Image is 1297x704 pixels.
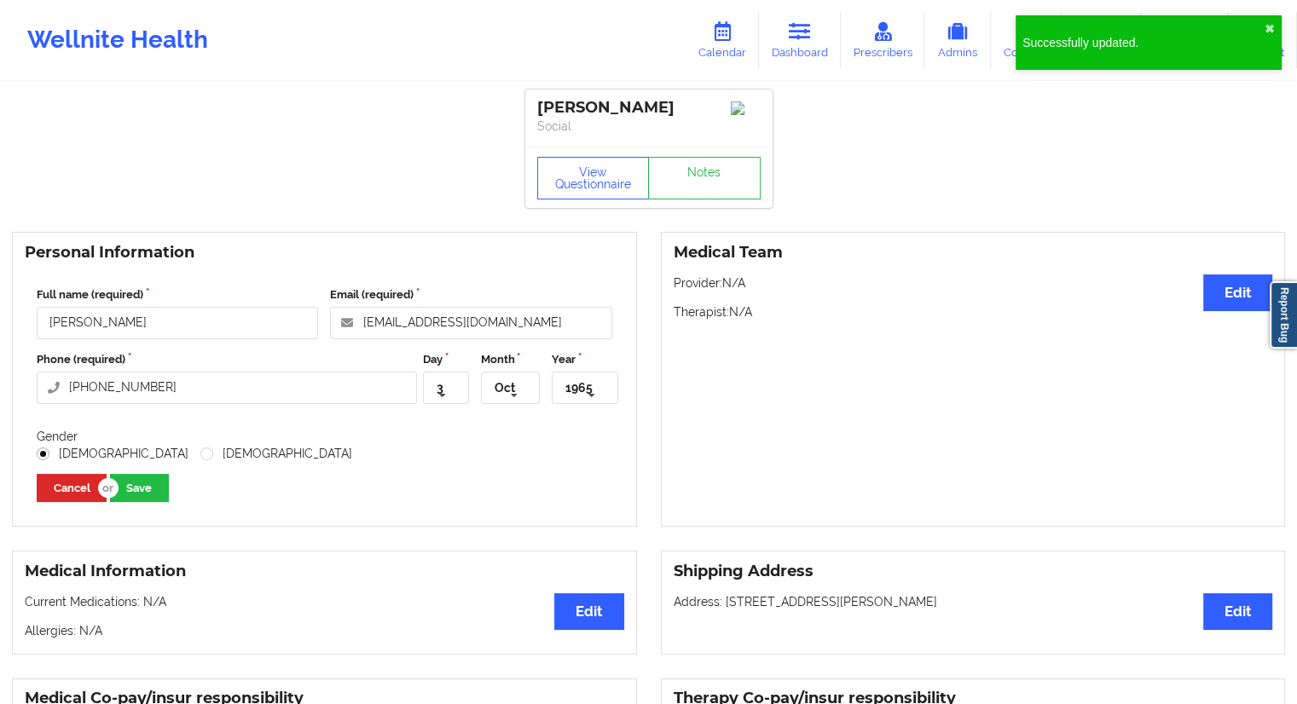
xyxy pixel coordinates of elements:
div: 1965 [565,382,593,394]
img: Image%2Fplaceholer-image.png [731,101,761,115]
p: Therapist: N/A [674,303,1273,320]
p: Allergies: N/A [25,622,624,639]
a: Report Bug [1270,281,1297,349]
label: Month [481,351,540,368]
button: Cancel [37,474,107,502]
a: Calendar [686,12,759,68]
label: Day [423,351,468,368]
label: Gender [37,430,78,443]
button: Edit [554,593,623,630]
a: Coaches [991,12,1062,68]
a: Dashboard [759,12,841,68]
button: Edit [1203,274,1272,311]
div: Oct [495,382,515,394]
input: Phone number [37,372,417,404]
p: Address: [STREET_ADDRESS][PERSON_NAME] [674,593,1273,610]
label: [DEMOGRAPHIC_DATA] [200,447,352,461]
h3: Shipping Address [674,562,1273,581]
p: Social [537,118,761,135]
h3: Medical Information [25,562,624,581]
p: Provider: N/A [674,274,1273,291]
input: Email address [330,307,611,339]
button: View Questionnaire [537,157,650,199]
a: Notes [648,157,761,199]
label: Full name (required) [37,286,318,303]
input: Full name [37,307,318,339]
a: Admins [924,12,991,68]
label: Year [552,351,617,368]
label: Phone (required) [37,351,417,368]
div: [PERSON_NAME] [537,98,761,118]
button: Save [110,474,169,502]
label: Email (required) [330,286,611,303]
button: close [1265,22,1275,36]
div: Successfully updated. [1022,34,1265,51]
p: Current Medications: N/A [25,593,624,610]
a: Prescribers [841,12,925,68]
h3: Personal Information [25,243,624,263]
button: Edit [1203,593,1272,630]
label: [DEMOGRAPHIC_DATA] [37,447,188,461]
h3: Medical Team [674,243,1273,263]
